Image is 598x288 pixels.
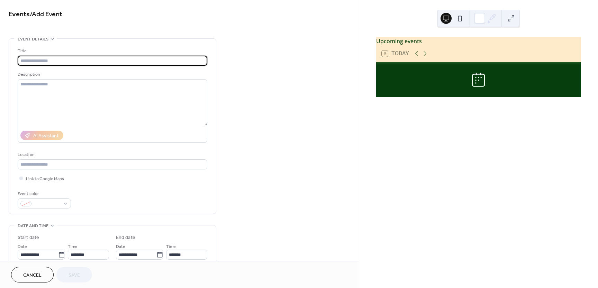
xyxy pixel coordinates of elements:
span: Event details [18,36,48,43]
button: Cancel [11,267,54,282]
a: Events [9,8,30,21]
div: Upcoming events [376,37,581,45]
span: Cancel [23,272,42,279]
div: Start date [18,234,39,241]
span: Time [68,243,78,250]
span: / Add Event [30,8,62,21]
div: Event color [18,190,70,197]
div: Description [18,71,206,78]
div: End date [116,234,135,241]
div: Location [18,151,206,158]
div: Title [18,47,206,55]
span: Time [166,243,176,250]
span: Date [18,243,27,250]
span: Link to Google Maps [26,175,64,183]
span: Date and time [18,222,48,230]
span: Date [116,243,125,250]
